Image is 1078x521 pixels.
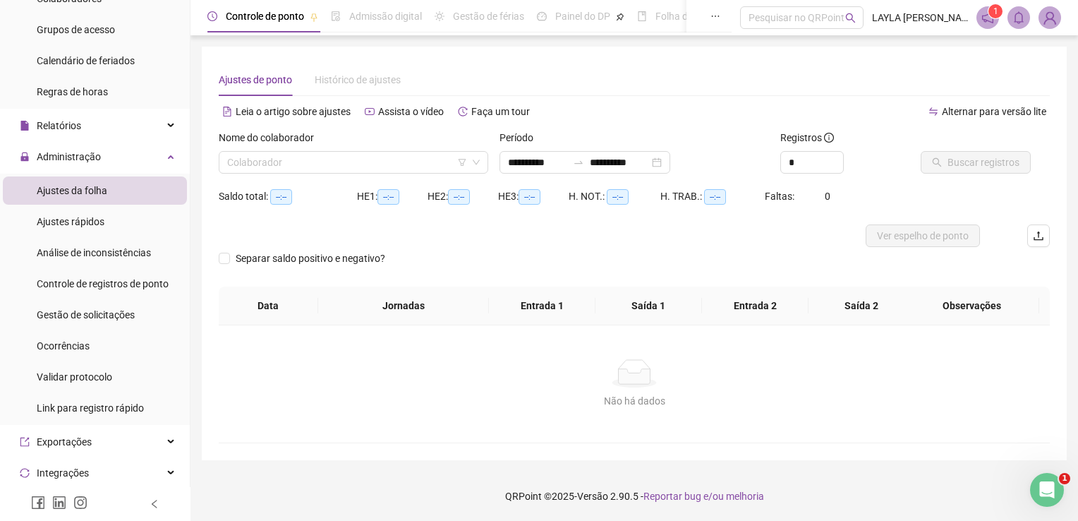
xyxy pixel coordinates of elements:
[993,6,998,16] span: 1
[981,11,994,24] span: notification
[230,251,391,266] span: Separar saldo positivo e negativo?
[780,130,834,145] span: Registros
[519,189,540,205] span: --:--
[349,11,422,22] span: Admissão digital
[458,107,468,116] span: history
[1012,11,1025,24] span: bell
[37,371,112,383] span: Validar protocolo
[453,11,524,22] span: Gestão de férias
[643,491,764,502] span: Reportar bug e/ou melhoria
[607,189,629,205] span: --:--
[20,437,30,447] span: export
[498,188,569,205] div: HE 3:
[1030,473,1064,507] iframe: Intercom live chat
[219,74,292,85] span: Ajustes de ponto
[236,393,1033,409] div: Não há dados
[1039,7,1060,28] img: 2561
[825,191,830,202] span: 0
[37,55,135,66] span: Calendário de feriados
[1033,230,1044,241] span: upload
[573,157,584,168] span: swap-right
[222,107,232,116] span: file-text
[378,106,444,117] span: Assista o vídeo
[315,74,401,85] span: Histórico de ajustes
[489,287,595,325] th: Entrada 1
[331,11,341,21] span: file-done
[537,11,547,21] span: dashboard
[845,13,856,23] span: search
[150,499,159,509] span: left
[428,188,498,205] div: HE 2:
[595,287,702,325] th: Saída 1
[37,185,107,196] span: Ajustes da folha
[377,189,399,205] span: --:--
[52,496,66,510] span: linkedin
[1059,473,1070,484] span: 1
[310,13,318,21] span: pushpin
[915,298,1028,313] span: Observações
[555,11,610,22] span: Painel do DP
[219,130,323,145] label: Nome do colaborador
[824,133,834,143] span: info-circle
[37,278,169,289] span: Controle de registros de ponto
[318,287,490,325] th: Jornadas
[31,496,45,510] span: facebook
[710,11,720,21] span: ellipsis
[458,158,466,167] span: filter
[37,340,90,352] span: Ocorrências
[808,287,915,325] th: Saída 2
[637,11,647,21] span: book
[37,151,101,162] span: Administração
[471,106,530,117] span: Faça um tour
[207,11,217,21] span: clock-circle
[357,188,428,205] div: HE 1:
[37,216,104,227] span: Ajustes rápidos
[37,402,144,414] span: Link para registro rápido
[37,467,89,479] span: Integrações
[660,188,764,205] div: H. TRAB.:
[226,11,304,22] span: Controle de ponto
[435,11,444,21] span: sun
[37,24,115,35] span: Grupos de acesso
[190,472,1078,521] footer: QRPoint © 2025 - 2.90.5 -
[573,157,584,168] span: to
[73,496,87,510] span: instagram
[20,468,30,478] span: sync
[37,309,135,321] span: Gestão de solicitações
[37,436,92,448] span: Exportações
[472,158,480,167] span: down
[765,191,797,202] span: Faltas:
[270,189,292,205] span: --:--
[988,4,1003,18] sup: 1
[448,189,470,205] span: --:--
[236,106,351,117] span: Leia o artigo sobre ajustes
[904,287,1039,325] th: Observações
[655,11,746,22] span: Folha de pagamento
[219,287,318,325] th: Data
[928,107,938,116] span: swap
[569,188,660,205] div: H. NOT.:
[20,121,30,131] span: file
[702,287,808,325] th: Entrada 2
[37,86,108,97] span: Regras de horas
[20,152,30,162] span: lock
[616,13,624,21] span: pushpin
[577,491,608,502] span: Versão
[872,10,968,25] span: LAYLA [PERSON_NAME] - PERBRAS
[866,224,980,247] button: Ver espelho de ponto
[219,188,357,205] div: Saldo total:
[37,247,151,258] span: Análise de inconsistências
[921,151,1031,174] button: Buscar registros
[704,189,726,205] span: --:--
[37,120,81,131] span: Relatórios
[365,107,375,116] span: youtube
[499,130,543,145] label: Período
[942,106,1046,117] span: Alternar para versão lite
